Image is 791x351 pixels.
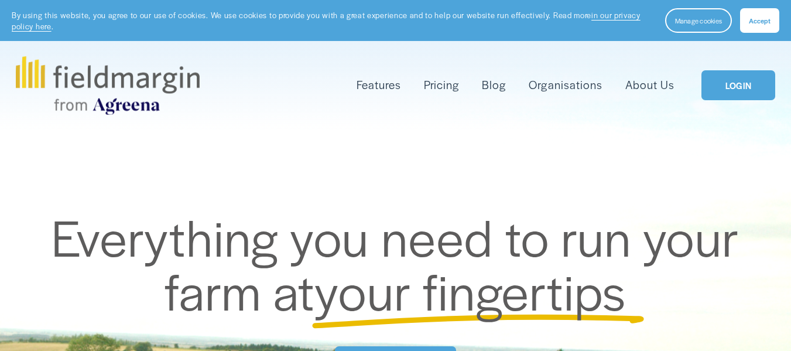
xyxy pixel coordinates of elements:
[749,16,771,25] span: Accept
[701,70,775,100] a: LOGIN
[529,76,602,94] a: Organisations
[675,16,722,25] span: Manage cookies
[424,76,459,94] a: Pricing
[482,76,506,94] a: Blog
[625,76,674,94] a: About Us
[357,77,401,93] span: Features
[665,8,732,33] button: Manage cookies
[52,201,751,325] span: Everything you need to run your farm at
[12,9,641,32] a: in our privacy policy here
[314,255,626,325] span: your fingertips
[740,8,779,33] button: Accept
[12,9,653,32] p: By using this website, you agree to our use of cookies. We use cookies to provide you with a grea...
[16,56,200,115] img: fieldmargin.com
[357,76,401,94] a: folder dropdown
